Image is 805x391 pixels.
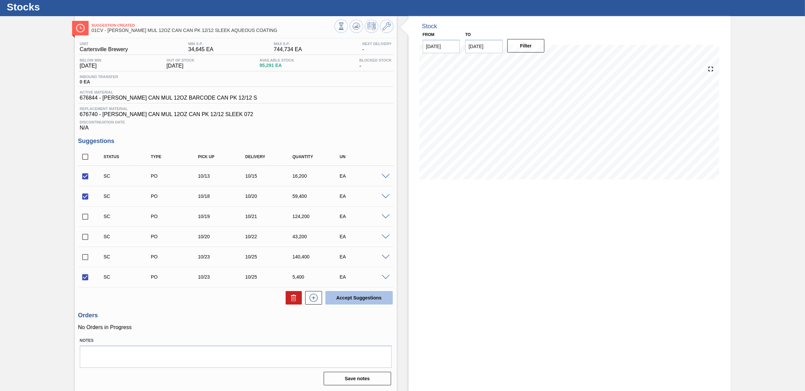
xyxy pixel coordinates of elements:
[291,173,344,179] div: 16,200
[359,58,392,62] span: Blocked Stock
[80,58,101,62] span: Below Min
[260,63,294,68] span: 95,291 EA
[188,42,214,46] span: MIN S.P.
[338,274,391,280] div: EA
[422,23,437,30] div: Stock
[244,234,297,239] div: 10/22/2025
[80,42,128,46] span: Unit
[325,291,393,305] button: Accept Suggestions
[324,372,391,385] button: Save notes
[360,42,393,52] div: -
[244,214,297,219] div: 10/21/2025
[149,154,203,159] div: Type
[80,107,392,111] span: Replacement Material
[149,274,203,280] div: Purchase order
[80,63,101,69] span: [DATE]
[322,290,393,305] div: Accept Suggestions
[166,63,194,69] span: [DATE]
[78,117,393,131] div: N/A
[149,234,203,239] div: Purchase order
[465,32,471,37] label: to
[102,214,156,219] div: Suggestion Created
[149,173,203,179] div: Purchase order
[291,254,344,259] div: 140,400
[102,254,156,259] div: Suggestion Created
[196,274,250,280] div: 10/23/2025
[334,20,348,33] button: Stocks Overview
[102,154,156,159] div: Status
[291,274,344,280] div: 5,400
[80,75,118,79] span: Inbound Transfer
[196,193,250,199] div: 10/18/2025
[102,193,156,199] div: Suggestion Created
[78,312,393,319] h3: Orders
[282,291,302,305] div: Delete Suggestions
[76,24,85,32] img: Ícone
[102,234,156,239] div: Suggestion Created
[244,154,297,159] div: Delivery
[80,336,392,346] label: Notes
[78,324,393,330] p: No Orders in Progress
[102,274,156,280] div: Suggestion Created
[274,42,302,46] span: MAX S.P.
[196,234,250,239] div: 10/20/2025
[80,120,392,124] span: Discontinuation Date
[291,154,344,159] div: Quantity
[465,40,503,53] input: mm/dd/yyyy
[188,46,214,52] span: 34,645 EA
[196,254,250,259] div: 10/23/2025
[244,193,297,199] div: 10/20/2025
[291,193,344,199] div: 59,400
[291,214,344,219] div: 124,200
[274,46,302,52] span: 744,734 EA
[338,193,391,199] div: EA
[507,39,545,52] button: Filter
[338,254,391,259] div: EA
[350,20,363,33] button: Update Chart
[423,32,434,37] label: From
[358,58,393,69] div: -
[244,173,297,179] div: 10/15/2025
[149,193,203,199] div: Purchase order
[365,20,378,33] button: Schedule Inventory
[338,173,391,179] div: EA
[380,20,393,33] button: Go to Master Data / General
[244,254,297,259] div: 10/25/2025
[362,42,391,46] span: Next Delivery
[338,154,391,159] div: UN
[338,214,391,219] div: EA
[80,95,257,101] span: 676844 - [PERSON_NAME] CAN MUL 12OZ BARCODE CAN PK 12/12 S
[149,214,203,219] div: Purchase order
[291,234,344,239] div: 43,200
[80,90,257,94] span: Active Material
[244,274,297,280] div: 10/25/2025
[80,111,392,117] span: 676740 - [PERSON_NAME] CAN MUL 12OZ CAN PK 12/12 SLEEK 072
[80,46,128,52] span: Cartersville Brewery
[423,40,460,53] input: mm/dd/yyyy
[196,173,250,179] div: 10/13/2025
[102,173,156,179] div: Suggestion Created
[338,234,391,239] div: EA
[92,23,334,27] span: Suggestion Created
[196,214,250,219] div: 10/19/2025
[302,291,322,305] div: New suggestion
[78,138,393,145] h3: Suggestions
[92,28,334,33] span: 01CV - CARR MUL 12OZ CAN CAN PK 12/12 SLEEK AQUEOUS COATING
[166,58,194,62] span: Out Of Stock
[260,58,294,62] span: Available Stock
[149,254,203,259] div: Purchase order
[80,79,118,84] span: 0 EA
[7,3,126,11] h1: Stocks
[196,154,250,159] div: Pick up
